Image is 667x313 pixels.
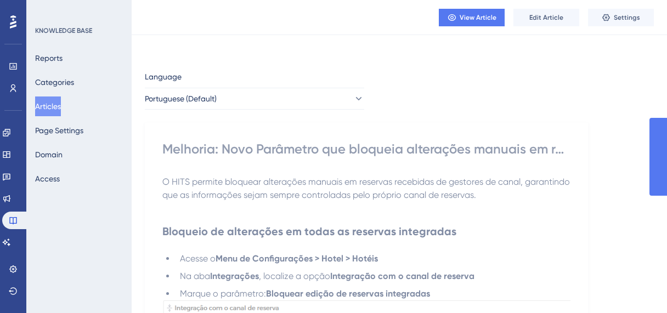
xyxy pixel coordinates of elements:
button: Page Settings [35,121,83,140]
span: Settings [614,13,640,22]
button: Categories [35,72,74,92]
strong: Integração com o canal de reserva [330,271,474,281]
strong: Menu de Configurações > Hotel > Hotéis [216,253,378,264]
strong: Bloquear edição de reservas integradas [266,288,430,299]
button: Access [35,169,60,189]
span: , localize a opção [259,271,330,281]
strong: Bloqueio de alterações em todas as reservas integradas [162,225,456,238]
span: Acesse o [180,253,216,264]
iframe: UserGuiding AI Assistant Launcher [621,270,654,303]
button: View Article [439,9,505,26]
span: O HITS permite bloquear alterações manuais em reservas recebidas de gestores de canal, garantindo... [162,177,572,200]
span: Portuguese (Default) [145,92,217,105]
button: Reports [35,48,63,68]
button: Portuguese (Default) [145,88,364,110]
button: Articles [35,96,61,116]
strong: Integrações [210,271,259,281]
span: Na aba [180,271,210,281]
button: Edit Article [513,9,579,26]
div: Melhoria: Novo Parâmetro que bloqueia alterações manuais em reservas vindas de integrações [162,140,570,158]
button: Settings [588,9,654,26]
span: View Article [460,13,496,22]
div: KNOWLEDGE BASE [35,26,92,35]
span: Marque o parâmetro: [180,288,266,299]
button: Domain [35,145,63,164]
span: Language [145,70,182,83]
span: Edit Article [529,13,563,22]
